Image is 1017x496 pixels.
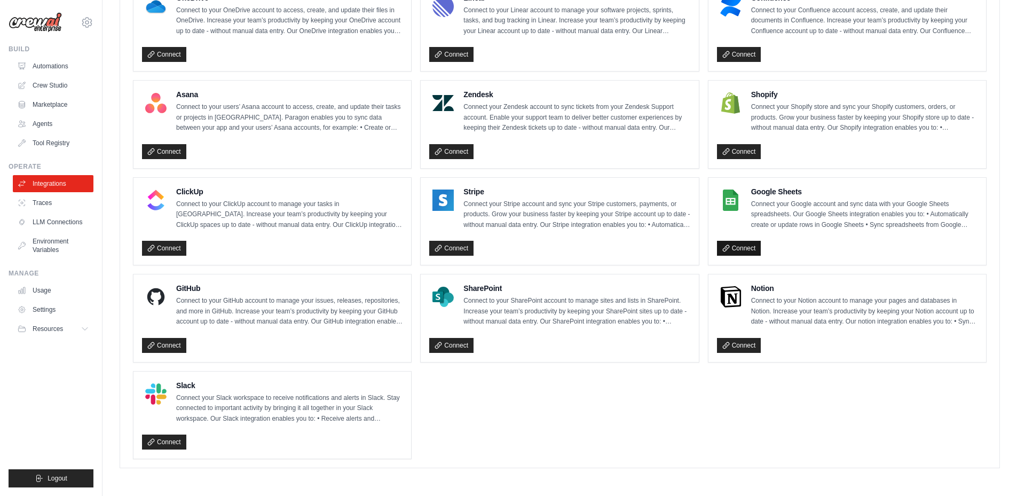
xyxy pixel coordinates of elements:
[717,338,761,353] a: Connect
[717,47,761,62] a: Connect
[13,96,93,113] a: Marketplace
[429,144,474,159] a: Connect
[176,380,403,391] h4: Slack
[176,102,403,133] p: Connect to your users’ Asana account to access, create, and update their tasks or projects in [GE...
[463,199,690,231] p: Connect your Stripe account and sync your Stripe customers, payments, or products. Grow your busi...
[463,283,690,294] h4: SharePoint
[142,435,186,450] a: Connect
[145,190,167,211] img: ClickUp Logo
[432,190,454,211] img: Stripe Logo
[9,162,93,171] div: Operate
[13,58,93,75] a: Automations
[176,89,403,100] h4: Asana
[145,383,167,405] img: Slack Logo
[720,286,742,308] img: Notion Logo
[429,241,474,256] a: Connect
[176,296,403,327] p: Connect to your GitHub account to manage your issues, releases, repositories, and more in GitHub....
[717,241,761,256] a: Connect
[145,92,167,114] img: Asana Logo
[13,194,93,211] a: Traces
[463,89,690,100] h4: Zendesk
[432,286,454,308] img: SharePoint Logo
[13,233,93,258] a: Environment Variables
[13,320,93,337] button: Resources
[463,296,690,327] p: Connect to your SharePoint account to manage sites and lists in SharePoint. Increase your team’s ...
[751,186,977,197] h4: Google Sheets
[13,214,93,231] a: LLM Connections
[176,283,403,294] h4: GitHub
[142,241,186,256] a: Connect
[9,45,93,53] div: Build
[751,102,977,133] p: Connect your Shopify store and sync your Shopify customers, orders, or products. Grow your busine...
[48,474,67,483] span: Logout
[142,47,186,62] a: Connect
[432,92,454,114] img: Zendesk Logo
[13,282,93,299] a: Usage
[463,5,690,37] p: Connect to your Linear account to manage your software projects, sprints, tasks, and bug tracking...
[751,89,977,100] h4: Shopify
[9,269,93,278] div: Manage
[13,135,93,152] a: Tool Registry
[720,190,742,211] img: Google Sheets Logo
[176,393,403,424] p: Connect your Slack workspace to receive notifications and alerts in Slack. Stay connected to impo...
[142,144,186,159] a: Connect
[463,102,690,133] p: Connect your Zendesk account to sync tickets from your Zendesk Support account. Enable your suppo...
[13,175,93,192] a: Integrations
[9,12,62,33] img: Logo
[720,92,742,114] img: Shopify Logo
[9,469,93,487] button: Logout
[751,283,977,294] h4: Notion
[13,115,93,132] a: Agents
[463,186,690,197] h4: Stripe
[429,47,474,62] a: Connect
[145,286,167,308] img: GitHub Logo
[717,144,761,159] a: Connect
[751,199,977,231] p: Connect your Google account and sync data with your Google Sheets spreadsheets. Our Google Sheets...
[176,5,403,37] p: Connect to your OneDrive account to access, create, and update their files in OneDrive. Increase ...
[176,199,403,231] p: Connect to your ClickUp account to manage your tasks in [GEOGRAPHIC_DATA]. Increase your team’s p...
[142,338,186,353] a: Connect
[13,77,93,94] a: Crew Studio
[13,301,93,318] a: Settings
[751,5,977,37] p: Connect to your Confluence account access, create, and update their documents in Confluence. Incr...
[176,186,403,197] h4: ClickUp
[33,325,63,333] span: Resources
[429,338,474,353] a: Connect
[751,296,977,327] p: Connect to your Notion account to manage your pages and databases in Notion. Increase your team’s...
